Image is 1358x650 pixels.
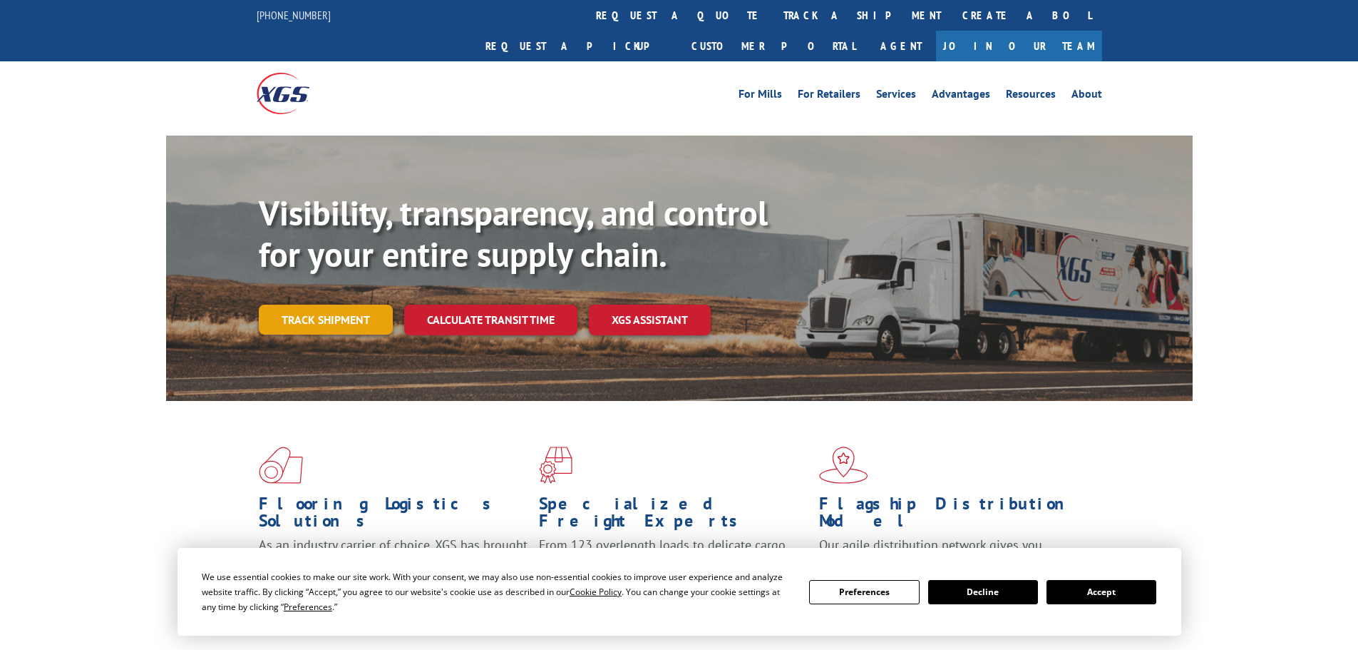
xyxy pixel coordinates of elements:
[798,88,860,104] a: For Retailers
[866,31,936,61] a: Agent
[259,191,768,276] b: Visibility, transparency, and control for your entire supply chain.
[475,31,681,61] a: Request a pickup
[570,586,622,598] span: Cookie Policy
[257,8,331,22] a: [PHONE_NUMBER]
[202,569,792,614] div: We use essential cookies to make our site work. With your consent, we may also use non-essential ...
[404,305,577,335] a: Calculate transit time
[1006,88,1056,104] a: Resources
[876,88,916,104] a: Services
[259,537,528,587] span: As an industry carrier of choice, XGS has brought innovation and dedication to flooring logistics...
[739,88,782,104] a: For Mills
[259,447,303,484] img: xgs-icon-total-supply-chain-intelligence-red
[809,580,919,604] button: Preferences
[539,447,572,484] img: xgs-icon-focused-on-flooring-red
[928,580,1038,604] button: Decline
[284,601,332,613] span: Preferences
[178,548,1181,636] div: Cookie Consent Prompt
[819,537,1081,570] span: Our agile distribution network gives you nationwide inventory management on demand.
[936,31,1102,61] a: Join Our Team
[589,305,711,335] a: XGS ASSISTANT
[681,31,866,61] a: Customer Portal
[932,88,990,104] a: Advantages
[1071,88,1102,104] a: About
[259,305,393,335] a: Track shipment
[819,495,1089,537] h1: Flagship Distribution Model
[539,495,808,537] h1: Specialized Freight Experts
[539,537,808,600] p: From 123 overlength loads to delicate cargo, our experienced staff knows the best way to move you...
[819,447,868,484] img: xgs-icon-flagship-distribution-model-red
[1046,580,1156,604] button: Accept
[259,495,528,537] h1: Flooring Logistics Solutions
